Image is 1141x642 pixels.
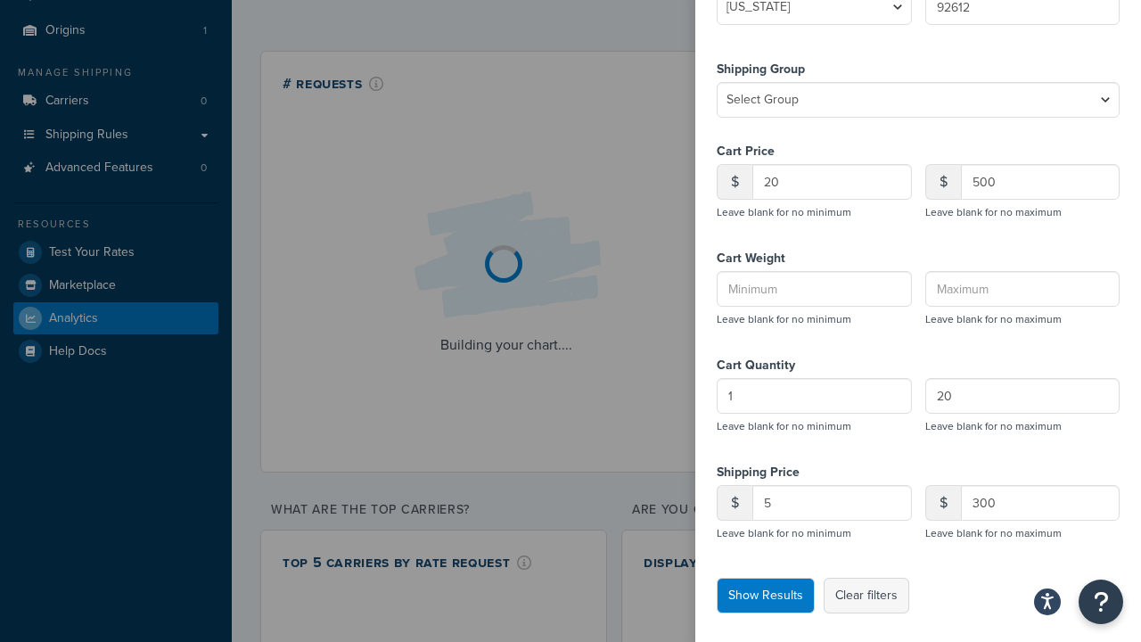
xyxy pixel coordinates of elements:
p: Leave blank for no minimum [717,521,912,546]
button: Clear filters [824,578,909,613]
input: Minimum [752,164,912,200]
label: Cart Price [717,139,912,164]
p: Leave blank for no maximum [925,414,1120,439]
p: Leave blank for no minimum [717,200,912,225]
p: Leave blank for no maximum [925,200,1120,225]
label: Shipping Group [717,57,1120,82]
p: Leave blank for no minimum [717,414,912,439]
input: Maximum [961,485,1120,521]
div: $ [717,164,752,200]
label: Cart Quantity [717,353,912,378]
p: Leave blank for no maximum [925,521,1120,546]
div: $ [925,164,961,200]
button: Open Resource Center [1079,580,1123,624]
label: Shipping Price [717,460,912,485]
input: Minimum [717,378,912,414]
input: Minimum [717,271,912,307]
input: Maximum [925,271,1120,307]
label: Cart Weight [717,246,912,271]
input: Minimum [752,485,912,521]
input: Maximum [925,378,1120,414]
button: Show Results [717,578,815,613]
p: Leave blank for no minimum [717,307,912,332]
input: Maximum [961,164,1120,200]
p: Leave blank for no maximum [925,307,1120,332]
div: $ [925,485,961,521]
div: $ [717,485,752,521]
